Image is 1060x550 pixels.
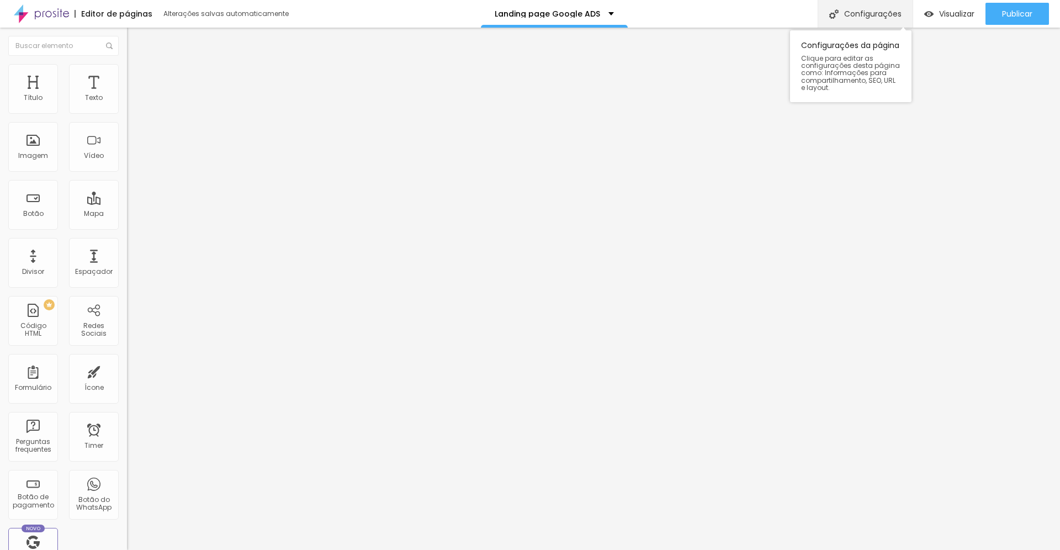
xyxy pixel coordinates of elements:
div: Perguntas frequentes [11,438,55,454]
button: Visualizar [913,3,985,25]
img: Icone [829,9,839,19]
div: Novo [22,525,45,532]
div: Espaçador [75,268,113,276]
div: Ícone [84,384,104,392]
p: Landing page Google ADS [495,10,600,18]
div: Botão [23,210,44,218]
input: Buscar elemento [8,36,119,56]
div: Redes Sociais [72,322,115,338]
div: Editor de páginas [75,10,152,18]
div: Imagem [18,152,48,160]
div: Divisor [22,268,44,276]
span: Publicar [1002,9,1032,18]
div: Texto [85,94,103,102]
iframe: Editor [127,28,1060,550]
span: Visualizar [939,9,974,18]
img: Icone [106,43,113,49]
div: Mapa [84,210,104,218]
div: Configurações da página [790,30,911,102]
div: Timer [84,442,103,449]
div: Botão de pagamento [11,493,55,509]
div: Código HTML [11,322,55,338]
div: Alterações salvas automaticamente [163,10,290,17]
span: Clique para editar as configurações desta página como: Informações para compartilhamento, SEO, UR... [801,55,900,91]
div: Botão do WhatsApp [72,496,115,512]
button: Publicar [985,3,1049,25]
div: Título [24,94,43,102]
div: Vídeo [84,152,104,160]
img: view-1.svg [924,9,934,19]
div: Formulário [15,384,51,392]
